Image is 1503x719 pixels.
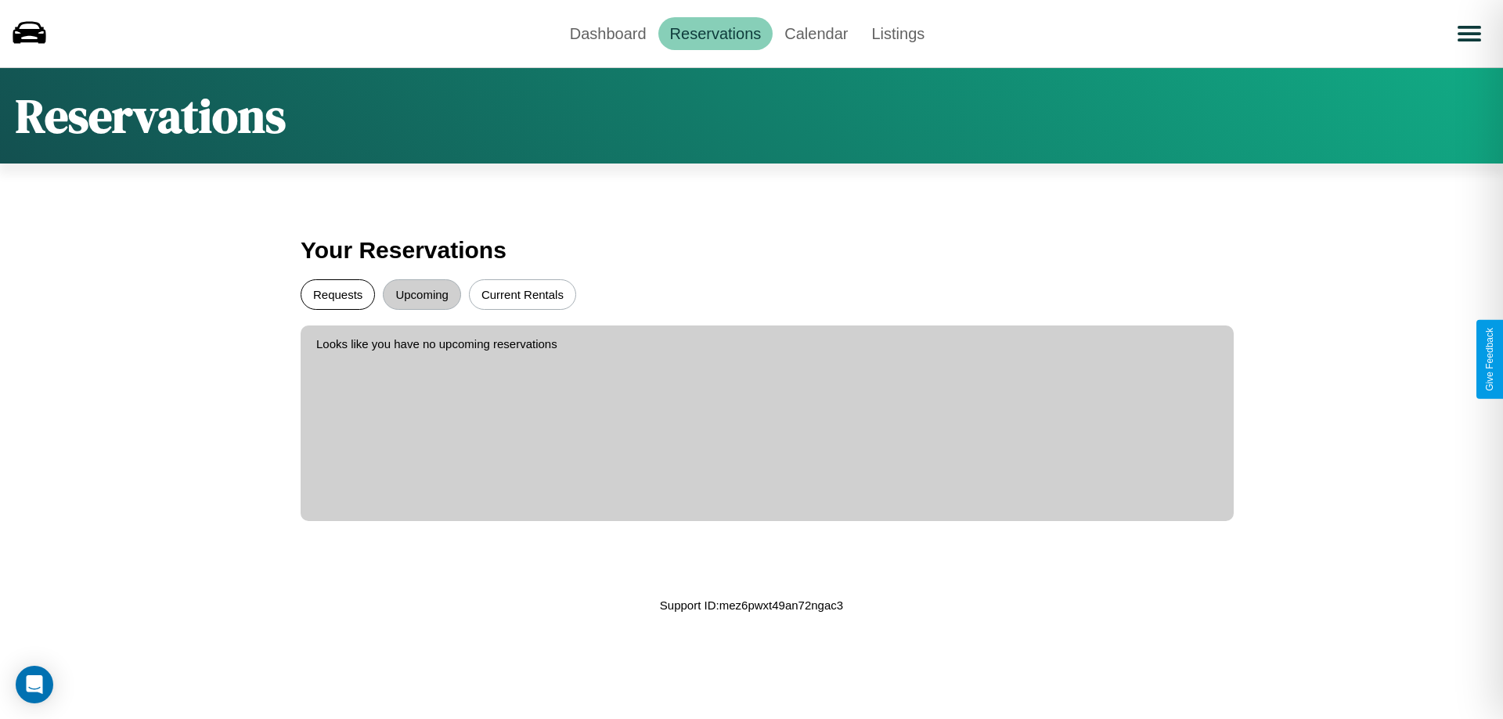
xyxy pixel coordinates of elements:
a: Reservations [658,17,773,50]
button: Open menu [1447,12,1491,56]
button: Upcoming [383,279,461,310]
h1: Reservations [16,84,286,148]
h3: Your Reservations [301,229,1202,271]
a: Listings [860,17,936,50]
div: Give Feedback [1484,328,1495,391]
a: Calendar [773,17,860,50]
a: Dashboard [558,17,658,50]
p: Support ID: mez6pwxt49an72ngac3 [660,595,843,616]
button: Current Rentals [469,279,576,310]
button: Requests [301,279,375,310]
div: Open Intercom Messenger [16,666,53,703]
p: Looks like you have no upcoming reservations [316,333,1218,354]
